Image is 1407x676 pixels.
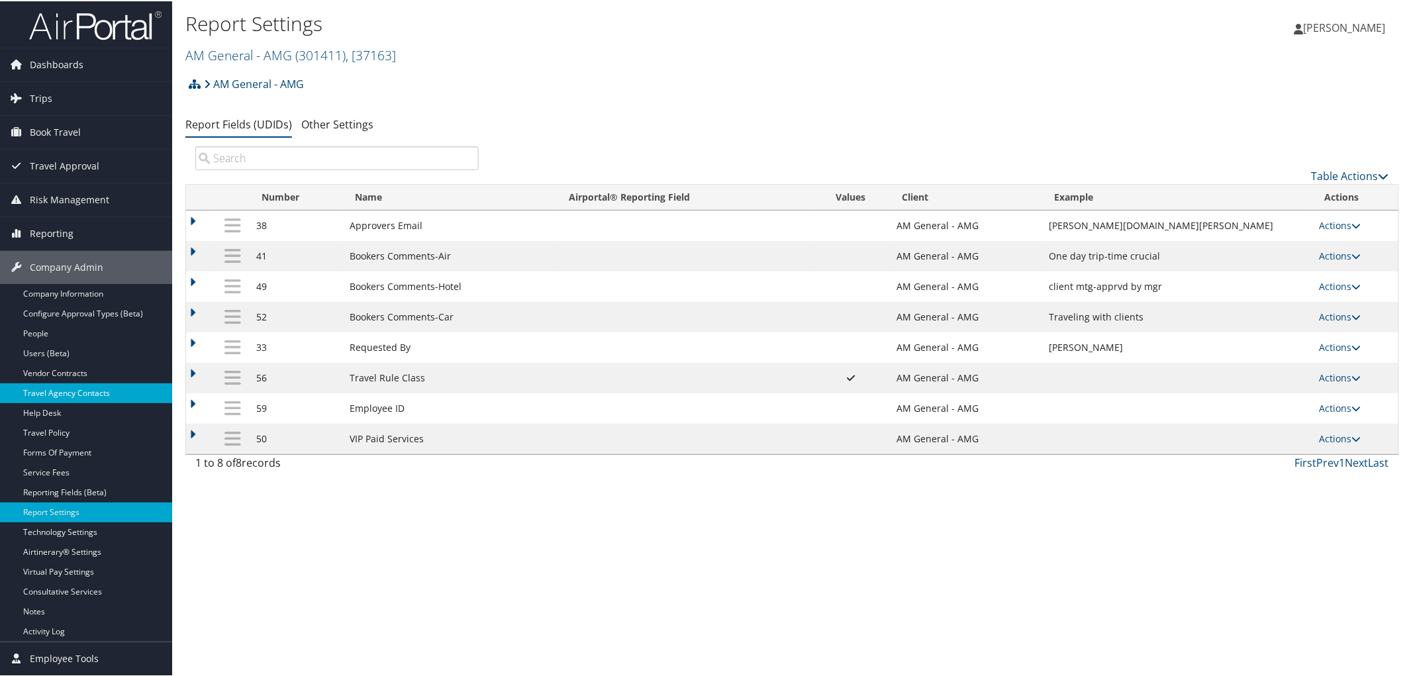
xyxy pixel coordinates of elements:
a: Prev [1317,454,1339,469]
td: AM General - AMG [890,362,1043,392]
td: AM General - AMG [890,331,1043,362]
span: Trips [30,81,52,114]
td: 38 [250,209,344,240]
span: Reporting [30,216,73,249]
a: Actions [1319,340,1361,352]
td: 49 [250,270,344,301]
td: 59 [250,392,344,422]
span: Dashboards [30,47,83,80]
a: AM General - AMG [204,70,304,96]
div: 1 to 8 of records [195,454,479,476]
a: Actions [1319,370,1361,383]
a: Actions [1319,218,1361,230]
td: Travel Rule Class [343,362,557,392]
td: Traveling with clients [1043,301,1313,331]
td: One day trip-time crucial [1043,240,1313,270]
span: [PERSON_NAME] [1304,19,1386,34]
a: Table Actions [1312,168,1389,182]
td: 50 [250,422,344,453]
a: Report Fields (UDIDs) [185,116,292,130]
a: Actions [1319,309,1361,322]
td: AM General - AMG [890,392,1043,422]
td: Requested By [343,331,557,362]
a: First [1295,454,1317,469]
th: Example [1043,183,1313,209]
td: [PERSON_NAME][DOMAIN_NAME][PERSON_NAME] [1043,209,1313,240]
input: Search [195,145,479,169]
a: Actions [1319,248,1361,261]
span: , [ 37163 ] [346,45,396,63]
th: Actions [1312,183,1398,209]
th: : activate to sort column descending [216,183,250,209]
a: 1 [1339,454,1345,469]
a: Actions [1319,431,1361,444]
td: 56 [250,362,344,392]
th: Number [250,183,344,209]
span: Employee Tools [30,641,99,674]
td: AM General - AMG [890,209,1043,240]
td: 33 [250,331,344,362]
a: Actions [1319,401,1361,413]
span: Company Admin [30,250,103,283]
th: Client [890,183,1043,209]
a: [PERSON_NAME] [1294,7,1399,46]
span: 8 [236,454,242,469]
a: Actions [1319,279,1361,291]
td: Bookers Comments-Hotel [343,270,557,301]
td: client mtg-apprvd by mgr [1043,270,1313,301]
td: Bookers Comments-Air [343,240,557,270]
td: AM General - AMG [890,270,1043,301]
span: Travel Approval [30,148,99,181]
a: Other Settings [301,116,373,130]
td: Bookers Comments-Car [343,301,557,331]
span: ( 301411 ) [295,45,346,63]
th: Name [343,183,557,209]
span: Book Travel [30,115,81,148]
td: VIP Paid Services [343,422,557,453]
td: Employee ID [343,392,557,422]
a: Next [1345,454,1369,469]
td: Approvers Email [343,209,557,240]
th: Values [812,183,890,209]
th: Airportal&reg; Reporting Field [557,183,812,209]
img: airportal-logo.png [29,9,162,40]
span: Risk Management [30,182,109,215]
td: AM General - AMG [890,301,1043,331]
a: Last [1369,454,1389,469]
td: AM General - AMG [890,240,1043,270]
td: AM General - AMG [890,422,1043,453]
a: AM General - AMG [185,45,396,63]
h1: Report Settings [185,9,995,36]
td: [PERSON_NAME] [1043,331,1313,362]
td: 52 [250,301,344,331]
td: 41 [250,240,344,270]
